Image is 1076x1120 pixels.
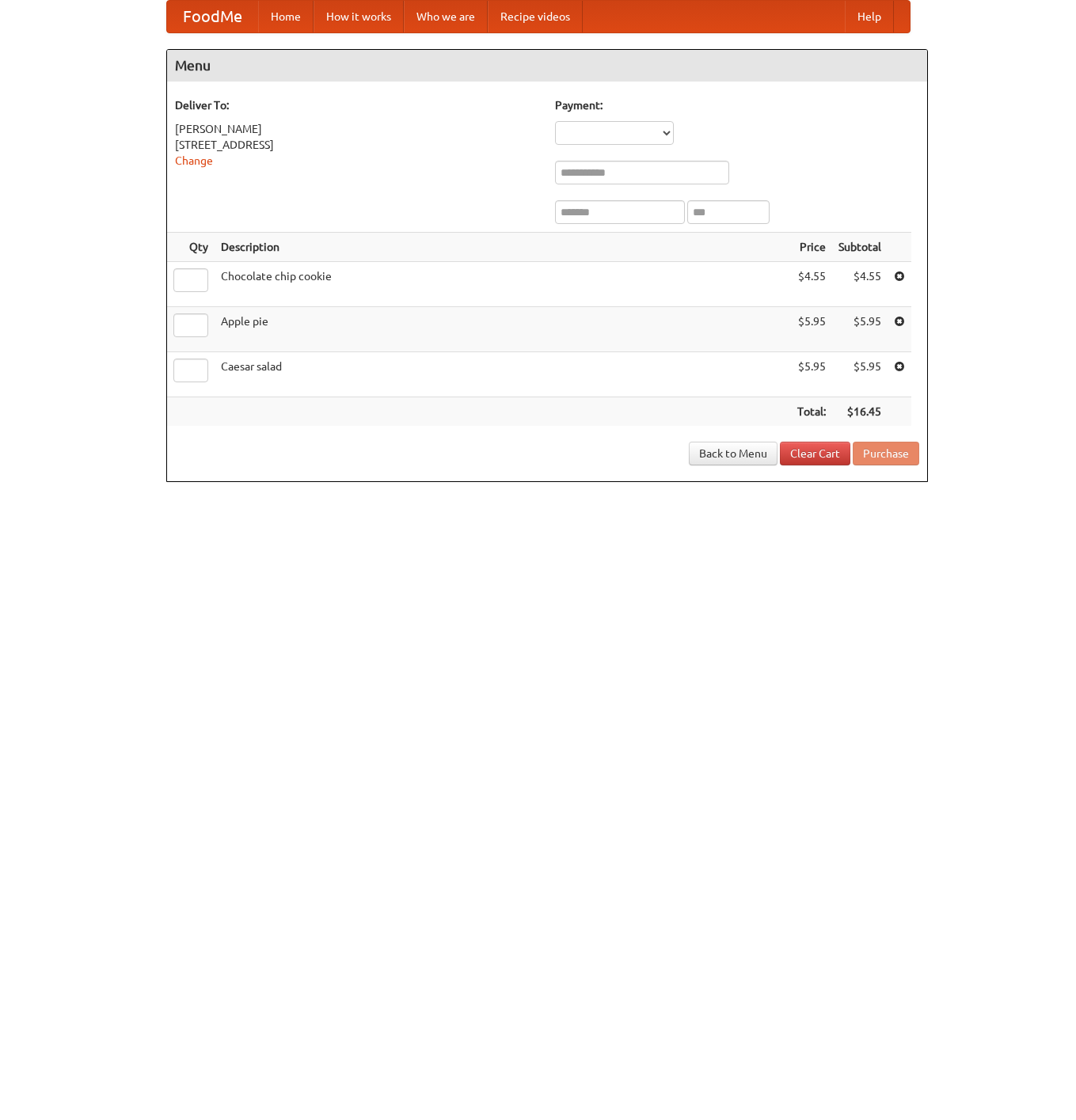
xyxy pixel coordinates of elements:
[555,97,919,113] h5: Payment:
[215,233,791,262] th: Description
[832,233,888,262] th: Subtotal
[215,352,791,397] td: Caesar salad
[167,1,258,32] a: FoodMe
[488,1,583,32] a: Recipe videos
[175,97,539,113] h5: Deliver To:
[853,442,919,465] button: Purchase
[832,262,888,307] td: $4.55
[832,352,888,397] td: $5.95
[791,397,832,427] th: Total:
[780,442,850,465] a: Clear Cart
[791,352,832,397] td: $5.95
[832,307,888,352] td: $5.95
[791,307,832,352] td: $5.95
[404,1,488,32] a: Who we are
[845,1,894,32] a: Help
[832,397,888,427] th: $16.45
[175,137,539,153] div: [STREET_ADDRESS]
[791,233,832,262] th: Price
[175,154,213,167] a: Change
[215,307,791,352] td: Apple pie
[791,262,832,307] td: $4.55
[215,262,791,307] td: Chocolate chip cookie
[175,121,539,137] div: [PERSON_NAME]
[314,1,404,32] a: How it works
[689,442,778,465] a: Back to Menu
[167,233,215,262] th: Qty
[258,1,314,32] a: Home
[167,50,927,82] h4: Menu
